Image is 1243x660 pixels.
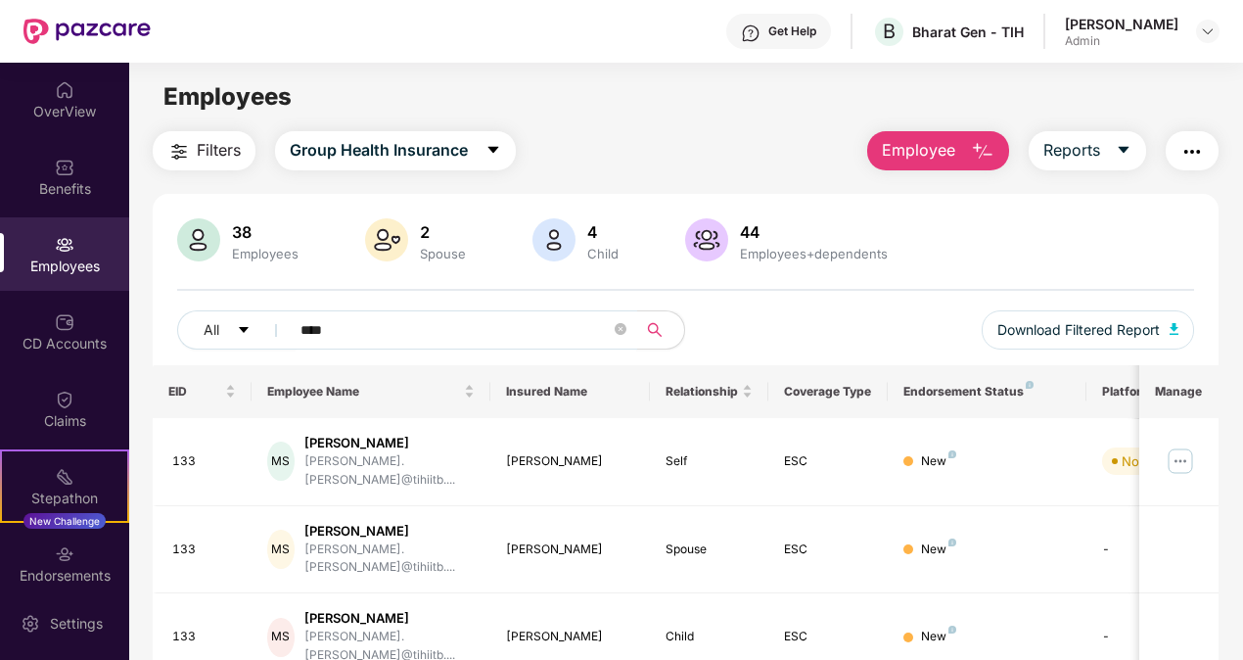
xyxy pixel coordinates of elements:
[1065,15,1178,33] div: [PERSON_NAME]
[506,628,634,646] div: [PERSON_NAME]
[583,246,622,261] div: Child
[168,384,222,400] span: EID
[485,142,501,160] span: caret-down
[172,628,237,646] div: 133
[921,541,956,559] div: New
[55,390,74,409] img: svg+xml;base64,PHN2ZyBpZD0iQ2xhaW0iIHhtbG5zPSJodHRwOi8vd3d3LnczLm9yZy8yMDAwL3N2ZyIgd2lkdGg9IjIwIi...
[768,24,816,39] div: Get Help
[267,384,460,400] span: Employee Name
[1200,24,1216,39] img: svg+xml;base64,PHN2ZyBpZD0iRHJvcGRvd24tMzJ4MzIiIHhtbG5zPSJodHRwOi8vd3d3LnczLm9yZy8yMDAwL3N2ZyIgd2...
[948,626,956,634] img: svg+xml;base64,PHN2ZyB4bWxucz0iaHR0cDovL3d3dy53My5vcmcvMjAwMC9zdmciIHdpZHRoPSI4IiBoZWlnaHQ9IjgiIH...
[666,384,739,400] span: Relationship
[982,310,1195,350] button: Download Filtered Report
[997,319,1160,341] span: Download Filtered Report
[736,222,892,242] div: 44
[267,530,294,569] div: MS
[583,222,622,242] div: 4
[304,434,475,452] div: [PERSON_NAME]
[1116,142,1131,160] span: caret-down
[971,140,994,164] img: svg+xml;base64,PHN2ZyB4bWxucz0iaHR0cDovL3d3dy53My5vcmcvMjAwMC9zdmciIHhtbG5zOnhsaW5rPSJodHRwOi8vd3...
[275,131,516,170] button: Group Health Insurancecaret-down
[685,218,728,261] img: svg+xml;base64,PHN2ZyB4bWxucz0iaHR0cDovL3d3dy53My5vcmcvMjAwMC9zdmciIHhtbG5zOnhsaW5rPSJodHRwOi8vd3...
[921,452,956,471] div: New
[23,513,106,529] div: New Challenge
[55,235,74,255] img: svg+xml;base64,PHN2ZyBpZD0iRW1wbG95ZWVzIiB4bWxucz0iaHR0cDovL3d3dy53My5vcmcvMjAwMC9zdmciIHdpZHRoPS...
[228,246,302,261] div: Employees
[416,222,470,242] div: 2
[921,628,956,646] div: New
[267,442,294,481] div: MS
[903,384,1071,400] div: Endorsement Status
[197,138,241,163] span: Filters
[615,323,626,335] span: close-circle
[167,140,191,164] img: svg+xml;base64,PHN2ZyB4bWxucz0iaHR0cDovL3d3dy53My5vcmcvMjAwMC9zdmciIHdpZHRoPSIyNCIgaGVpZ2h0PSIyNC...
[228,222,302,242] div: 38
[768,365,888,418] th: Coverage Type
[666,628,754,646] div: Child
[1029,131,1146,170] button: Reportscaret-down
[2,489,127,508] div: Stepathon
[784,628,872,646] div: ESC
[490,365,650,418] th: Insured Name
[1170,323,1179,335] img: svg+xml;base64,PHN2ZyB4bWxucz0iaHR0cDovL3d3dy53My5vcmcvMjAwMC9zdmciIHhtbG5zOnhsaW5rPSJodHRwOi8vd3...
[416,246,470,261] div: Spouse
[304,541,475,578] div: [PERSON_NAME].[PERSON_NAME]@tihiitb....
[636,310,685,350] button: search
[666,541,754,559] div: Spouse
[1043,138,1100,163] span: Reports
[55,544,74,564] img: svg+xml;base64,PHN2ZyBpZD0iRW5kb3JzZW1lbnRzIiB4bWxucz0iaHR0cDovL3d3dy53My5vcmcvMjAwMC9zdmciIHdpZH...
[153,365,253,418] th: EID
[172,452,237,471] div: 133
[1139,365,1219,418] th: Manage
[177,310,297,350] button: Allcaret-down
[163,82,292,111] span: Employees
[867,131,1009,170] button: Employee
[1165,446,1196,477] img: manageButton
[741,24,760,43] img: svg+xml;base64,PHN2ZyBpZD0iSGVscC0zMngzMiIgeG1sbnM9Imh0dHA6Ly93d3cudzMub3JnLzIwMDAvc3ZnIiB3aWR0aD...
[204,319,219,341] span: All
[736,246,892,261] div: Employees+dependents
[55,158,74,177] img: svg+xml;base64,PHN2ZyBpZD0iQmVuZWZpdHMiIHhtbG5zPSJodHRwOi8vd3d3LnczLm9yZy8yMDAwL3N2ZyIgd2lkdGg9Ij...
[1180,140,1204,164] img: svg+xml;base64,PHN2ZyB4bWxucz0iaHR0cDovL3d3dy53My5vcmcvMjAwMC9zdmciIHdpZHRoPSIyNCIgaGVpZ2h0PSIyNC...
[21,614,40,634] img: svg+xml;base64,PHN2ZyBpZD0iU2V0dGluZy0yMHgyMCIgeG1sbnM9Imh0dHA6Ly93d3cudzMub3JnLzIwMDAvc3ZnIiB3aW...
[290,138,468,163] span: Group Health Insurance
[912,23,1024,41] div: Bharat Gen - TIH
[1026,381,1034,389] img: svg+xml;base64,PHN2ZyB4bWxucz0iaHR0cDovL3d3dy53My5vcmcvMjAwMC9zdmciIHdpZHRoPSI4IiBoZWlnaHQ9IjgiIH...
[636,322,674,338] span: search
[1086,506,1225,594] td: -
[948,539,956,546] img: svg+xml;base64,PHN2ZyB4bWxucz0iaHR0cDovL3d3dy53My5vcmcvMjAwMC9zdmciIHdpZHRoPSI4IiBoZWlnaHQ9IjgiIH...
[506,452,634,471] div: [PERSON_NAME]
[153,131,255,170] button: Filters
[883,20,896,43] span: B
[784,452,872,471] div: ESC
[267,618,294,657] div: MS
[365,218,408,261] img: svg+xml;base64,PHN2ZyB4bWxucz0iaHR0cDovL3d3dy53My5vcmcvMjAwMC9zdmciIHhtbG5zOnhsaW5rPSJodHRwOi8vd3...
[44,614,109,634] div: Settings
[304,609,475,628] div: [PERSON_NAME]
[532,218,575,261] img: svg+xml;base64,PHN2ZyB4bWxucz0iaHR0cDovL3d3dy53My5vcmcvMjAwMC9zdmciIHhtbG5zOnhsaW5rPSJodHRwOi8vd3...
[1122,451,1193,471] div: Not Verified
[304,522,475,541] div: [PERSON_NAME]
[252,365,490,418] th: Employee Name
[1065,33,1178,49] div: Admin
[784,541,872,559] div: ESC
[237,323,251,339] span: caret-down
[666,452,754,471] div: Self
[650,365,769,418] th: Relationship
[55,467,74,487] img: svg+xml;base64,PHN2ZyB4bWxucz0iaHR0cDovL3d3dy53My5vcmcvMjAwMC9zdmciIHdpZHRoPSIyMSIgaGVpZ2h0PSIyMC...
[882,138,955,163] span: Employee
[55,80,74,100] img: svg+xml;base64,PHN2ZyBpZD0iSG9tZSIgeG1sbnM9Imh0dHA6Ly93d3cudzMub3JnLzIwMDAvc3ZnIiB3aWR0aD0iMjAiIG...
[948,450,956,458] img: svg+xml;base64,PHN2ZyB4bWxucz0iaHR0cDovL3d3dy53My5vcmcvMjAwMC9zdmciIHdpZHRoPSI4IiBoZWlnaHQ9IjgiIH...
[23,19,151,44] img: New Pazcare Logo
[506,541,634,559] div: [PERSON_NAME]
[1102,384,1210,400] div: Platform Status
[304,452,475,490] div: [PERSON_NAME].[PERSON_NAME]@tihiitb....
[172,541,237,559] div: 133
[55,312,74,332] img: svg+xml;base64,PHN2ZyBpZD0iQ0RfQWNjb3VudHMiIGRhdGEtbmFtZT0iQ0QgQWNjb3VudHMiIHhtbG5zPSJodHRwOi8vd3...
[177,218,220,261] img: svg+xml;base64,PHN2ZyB4bWxucz0iaHR0cDovL3d3dy53My5vcmcvMjAwMC9zdmciIHhtbG5zOnhsaW5rPSJodHRwOi8vd3...
[615,321,626,340] span: close-circle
